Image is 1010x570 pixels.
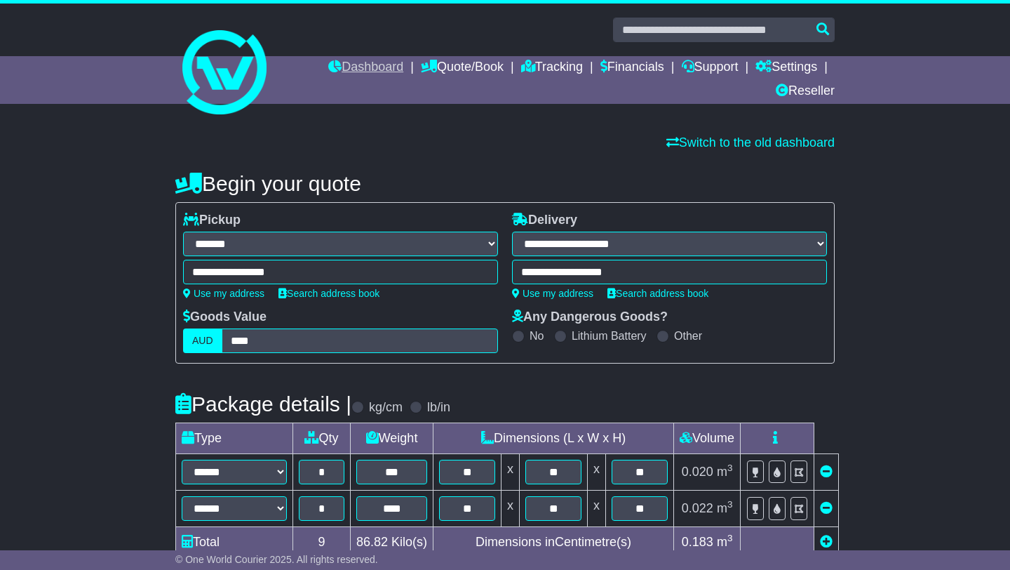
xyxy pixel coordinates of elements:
td: Volume [674,423,741,454]
td: x [588,454,606,491]
label: lb/in [427,400,450,416]
a: Search address book [278,288,379,299]
span: m [717,501,733,515]
label: Lithium Battery [572,329,647,343]
a: Financials [600,56,664,80]
sup: 3 [727,499,733,510]
span: © One World Courier 2025. All rights reserved. [175,554,378,565]
label: kg/cm [369,400,403,416]
label: Goods Value [183,310,267,325]
span: m [717,535,733,549]
a: Tracking [521,56,583,80]
a: Search address book [607,288,708,299]
td: Kilo(s) [351,527,433,558]
a: Remove this item [820,501,833,515]
label: Other [674,329,702,343]
td: Total [176,527,293,558]
td: 9 [293,527,351,558]
label: AUD [183,329,222,353]
a: Dashboard [328,56,403,80]
td: Dimensions (L x W x H) [433,423,674,454]
sup: 3 [727,533,733,543]
td: Weight [351,423,433,454]
td: Type [176,423,293,454]
label: Any Dangerous Goods? [512,310,668,325]
a: Settings [755,56,817,80]
span: 0.020 [682,465,713,479]
a: Use my address [183,288,264,299]
td: x [501,454,520,491]
span: 0.022 [682,501,713,515]
h4: Package details | [175,392,351,416]
a: Switch to the old dashboard [666,135,835,150]
a: Support [682,56,739,80]
a: Quote/Book [421,56,504,80]
span: 0.183 [682,535,713,549]
sup: 3 [727,463,733,473]
td: Dimensions in Centimetre(s) [433,527,674,558]
span: 86.82 [356,535,388,549]
label: No [530,329,544,343]
td: x [501,491,520,527]
label: Pickup [183,213,241,228]
a: Reseller [776,80,835,104]
label: Delivery [512,213,577,228]
h4: Begin your quote [175,172,835,195]
a: Add new item [820,535,833,549]
span: m [717,465,733,479]
a: Remove this item [820,465,833,479]
td: Qty [293,423,351,454]
a: Use my address [512,288,593,299]
td: x [588,491,606,527]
